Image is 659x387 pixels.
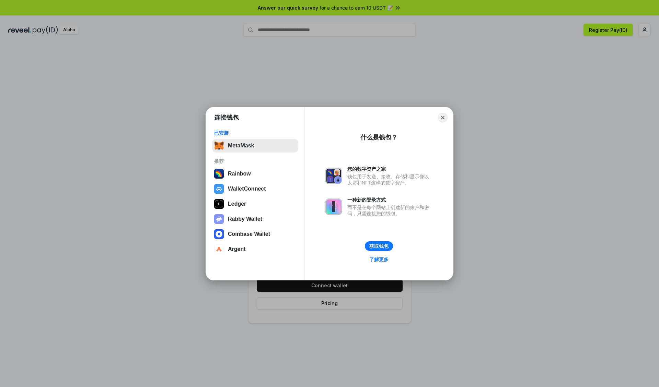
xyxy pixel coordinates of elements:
[214,141,224,150] img: svg+xml,%3Csvg%20fill%3D%22none%22%20height%3D%2233%22%20viewBox%3D%220%200%2035%2033%22%20width%...
[347,173,432,186] div: 钱包用于发送、接收、存储和显示像以太坊和NFT这样的数字资产。
[214,199,224,209] img: svg+xml,%3Csvg%20xmlns%3D%22http%3A%2F%2Fwww.w3.org%2F2000%2Fsvg%22%20width%3D%2228%22%20height%3...
[369,256,389,263] div: 了解更多
[228,186,266,192] div: WalletConnect
[214,169,224,179] img: svg+xml,%3Csvg%20width%3D%22120%22%20height%3D%22120%22%20viewBox%3D%220%200%20120%20120%22%20fil...
[365,255,393,264] a: 了解更多
[212,212,298,226] button: Rabby Wallet
[214,244,224,254] img: svg+xml,%3Csvg%20width%3D%2228%22%20height%3D%2228%22%20viewBox%3D%220%200%2028%2028%22%20fill%3D...
[228,171,251,177] div: Rainbow
[325,168,342,184] img: svg+xml,%3Csvg%20xmlns%3D%22http%3A%2F%2Fwww.w3.org%2F2000%2Fsvg%22%20fill%3D%22none%22%20viewBox...
[212,227,298,241] button: Coinbase Wallet
[365,241,393,251] button: 获取钱包
[214,184,224,194] img: svg+xml,%3Csvg%20width%3D%2228%22%20height%3D%2228%22%20viewBox%3D%220%200%2028%2028%22%20fill%3D...
[212,167,298,181] button: Rainbow
[325,198,342,215] img: svg+xml,%3Csvg%20xmlns%3D%22http%3A%2F%2Fwww.w3.org%2F2000%2Fsvg%22%20fill%3D%22none%22%20viewBox...
[214,214,224,224] img: svg+xml,%3Csvg%20xmlns%3D%22http%3A%2F%2Fwww.w3.org%2F2000%2Fsvg%22%20fill%3D%22none%22%20viewBox...
[228,231,270,237] div: Coinbase Wallet
[228,246,246,252] div: Argent
[360,133,397,142] div: 什么是钱包？
[212,182,298,196] button: WalletConnect
[347,204,432,217] div: 而不是在每个网站上创建新的账户和密码，只需连接您的钱包。
[228,201,246,207] div: Ledger
[214,229,224,239] img: svg+xml,%3Csvg%20width%3D%2228%22%20height%3D%2228%22%20viewBox%3D%220%200%2028%2028%22%20fill%3D...
[347,166,432,172] div: 您的数字资产之家
[214,130,296,136] div: 已安装
[228,143,254,149] div: MetaMask
[212,197,298,211] button: Ledger
[347,197,432,203] div: 一种新的登录方式
[228,216,262,222] div: Rabby Wallet
[438,113,448,122] button: Close
[214,158,296,164] div: 推荐
[212,139,298,153] button: MetaMask
[212,242,298,256] button: Argent
[214,113,239,122] h1: 连接钱包
[369,243,389,249] div: 获取钱包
